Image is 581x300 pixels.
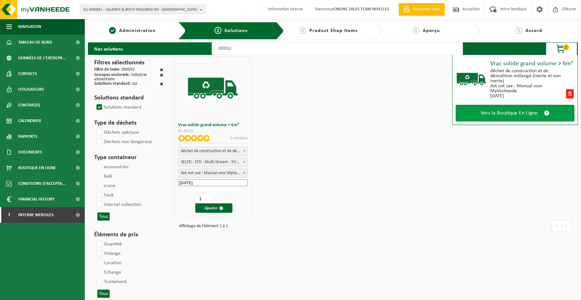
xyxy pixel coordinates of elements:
[95,128,139,137] label: Déchets spéciaux
[490,61,574,67] div: Vrac solide grand volume > 6m³
[91,27,173,35] a: 1Administration
[299,27,306,34] span: 3
[97,212,110,221] button: Tous
[212,42,463,55] input: Chercher
[546,42,577,55] button: 1
[490,94,565,99] div: [DATE]
[483,27,575,35] a: 5Accord
[95,249,121,258] label: Vidange
[481,110,538,116] span: Vers la Boutique En Ligne
[18,50,66,66] span: Données de l'entrepr...
[88,42,129,55] h2: Nos solutions
[18,113,41,129] span: Calendrier
[119,28,156,33] span: Administration
[95,162,128,172] label: accessoiries
[490,68,565,83] div: déchet de construction et de démolition mélangé (inerte et non inerte)
[525,28,542,33] span: Accord
[230,135,248,142] p: 0 vendues
[97,290,110,298] button: Tous
[411,6,442,13] span: Demande devis
[18,160,56,176] span: Boutique en ligne
[80,5,206,14] button: 01-000001 - VILLEROY & BOCH WELLNESS NV - [GEOGRAPHIC_DATA]
[18,66,37,82] span: Contacts
[94,82,137,87] div: : oui
[385,27,467,35] a: 4Aperçu
[178,179,247,186] input: Date de début
[259,5,303,14] label: Information interne
[413,27,420,34] span: 4
[178,147,247,156] span: déchet de construction et de démolition mélangé (inerte et non inerte)
[456,105,574,121] a: Vers la Boutique En Ligne
[95,200,141,209] label: internal collection
[94,230,163,239] h3: Éléments de prix
[95,103,141,112] label: Solutions standard
[94,67,119,72] span: Filtre de texte
[95,181,116,190] label: crane
[18,82,44,97] span: Utilisateurs
[18,19,41,35] span: Navigation
[18,144,42,160] span: Documents
[95,137,152,147] label: Déchets non dangereux
[94,58,163,67] h3: Filtres sélectionnés
[178,158,247,167] span: SELFD - STD - Multi Stream - Trtmt/wu (SP-M-000052)
[18,176,66,191] span: Conditions d'accepta...
[109,27,116,34] span: 1
[94,72,129,77] span: Groupes sectoriels
[214,27,221,34] span: 2
[178,169,247,178] span: dot not use : Manual voor MyVanheede
[94,93,163,103] h3: Solutions standard
[95,190,114,200] label: hook
[6,207,12,223] span: I
[95,258,121,268] label: Location
[178,123,247,127] h3: Vrac solide grand volume > 6m³
[178,158,247,167] span: SELFD - STD - Multi Stream - Trtmt/wu (SP-M-000052)
[195,203,232,213] button: Ajouter
[178,147,247,156] span: déchet de construction et de démolition mélangé (inerte et non inerte)
[94,67,135,73] div: : 000052
[191,27,271,35] a: 2Solutions
[225,28,247,33] span: Solutions
[178,129,247,133] div: BL-SO-LV
[94,73,160,82] div: : Industrie alimentaire
[94,81,130,86] span: Solutions standard
[178,169,247,178] span: dot not use : Manual voor MyVanheede
[95,277,127,287] label: Traitement
[95,239,122,249] label: Quantité
[490,83,565,94] div: dot not use : Manual voor MyVanheede
[423,28,440,33] span: Aperçu
[195,194,211,203] input: 1
[309,28,357,33] span: Product Shop Items
[515,27,522,34] span: 5
[287,27,369,35] a: 3Product Shop Items
[84,5,197,14] span: 01-000001 - VILLEROY & BOCH WELLNESS NV - [GEOGRAPHIC_DATA]
[186,62,240,115] img: BL-SO-LV
[176,221,228,232] div: Affichage de l'élément 1 à 1
[95,172,112,181] label: bulk
[18,97,40,113] span: Contrat(s)
[18,35,52,50] span: Tableau de bord
[18,191,54,207] span: Financial History
[95,268,121,277] label: Echange
[399,3,445,16] a: Demande devis
[94,118,163,128] h3: Type de déchets
[563,44,569,50] span: 1
[334,7,389,12] strong: ONLINE SALES TEAM NIVELLES
[18,129,37,144] span: Rapports
[18,207,54,223] span: Interne modules
[456,63,487,95] img: BL-SO-LV
[94,153,163,162] h3: Type containeur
